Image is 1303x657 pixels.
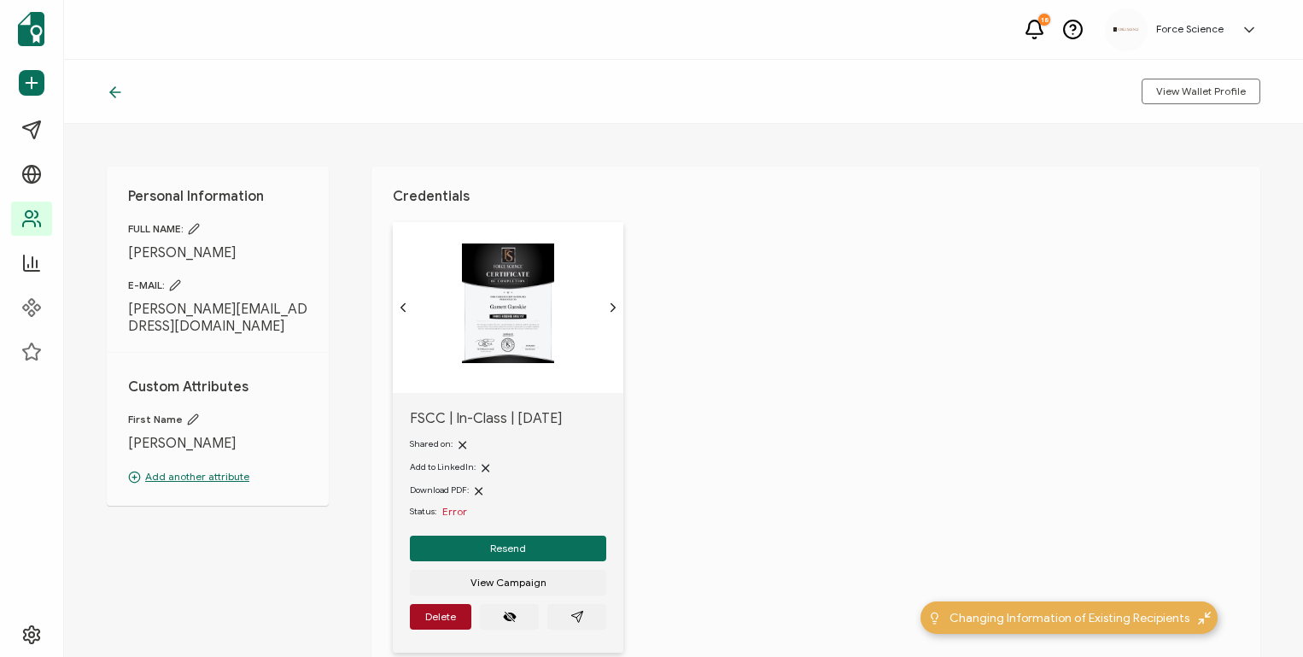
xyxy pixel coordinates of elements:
span: [PERSON_NAME] [128,244,307,261]
ion-icon: chevron forward outline [606,301,620,314]
span: Download PDF: [410,484,469,496]
img: d96c2383-09d7-413e-afb5-8f6c84c8c5d6.png [1113,27,1139,32]
button: View Campaign [410,570,606,595]
ion-icon: paper plane outline [570,610,584,624]
div: 18 [1038,14,1050,26]
h5: Force Science [1156,23,1224,35]
span: Error [442,505,467,518]
button: Resend [410,536,606,561]
span: Delete [425,612,456,622]
span: Status: [410,505,436,519]
img: minimize-icon.svg [1198,612,1211,625]
iframe: Chat Widget [1218,575,1303,657]
ion-icon: chevron back outline [396,301,410,314]
span: View Campaign [470,578,546,588]
span: Shared on: [410,438,453,449]
ion-icon: eye off [503,610,517,624]
span: FSCC | In-Class | [DATE] [410,410,606,427]
span: [PERSON_NAME][EMAIL_ADDRESS][DOMAIN_NAME] [128,301,307,335]
img: sertifier-logomark-colored.svg [18,12,44,46]
h1: Custom Attributes [128,378,307,396]
span: E-MAIL: [128,279,307,292]
span: First Name [128,413,307,426]
span: Changing Information of Existing Recipients [949,609,1189,627]
span: [PERSON_NAME] [128,435,307,452]
span: Add to LinkedIn: [410,461,476,472]
p: Add another attribute [128,469,307,484]
h1: Personal Information [128,188,307,205]
button: View Wallet Profile [1142,79,1260,104]
h1: Credentials [393,188,1239,205]
span: FULL NAME: [128,222,307,236]
span: Resend [490,543,526,554]
span: View Wallet Profile [1156,86,1246,97]
button: Delete [410,604,471,630]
